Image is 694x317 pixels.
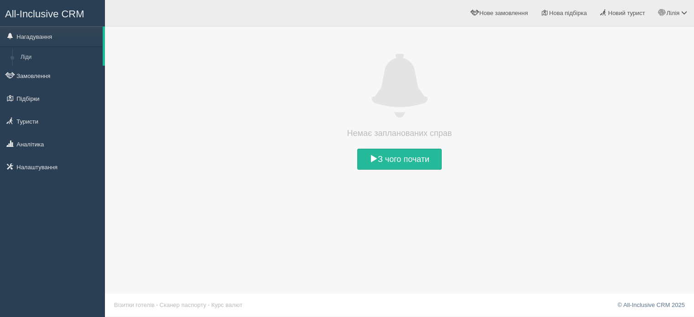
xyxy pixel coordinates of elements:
h4: Немає запланованих справ [331,127,468,140]
span: Нове замовлення [480,10,528,16]
span: · [156,301,158,308]
span: Лілія [666,10,679,16]
a: Візитки готелів [114,301,155,308]
a: З чого почати [357,149,442,170]
span: All-Inclusive CRM [5,8,84,20]
a: © All-Inclusive CRM 2025 [617,301,685,308]
span: Новий турист [608,10,645,16]
span: · [208,301,210,308]
span: Нова підбірка [549,10,587,16]
a: Ліди [16,49,103,66]
a: All-Inclusive CRM [0,0,104,26]
a: Сканер паспорту [160,301,206,308]
a: Курс валют [211,301,242,308]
